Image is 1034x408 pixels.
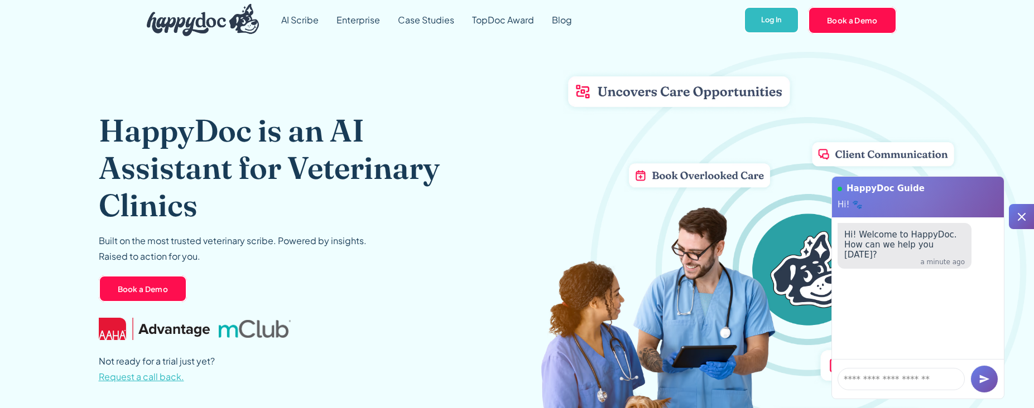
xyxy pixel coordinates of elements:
p: Not ready for a trial just yet? [99,353,215,385]
a: Book a Demo [99,275,187,302]
a: Book a Demo [808,7,897,33]
p: Built on the most trusted veterinary scribe. Powered by insights. Raised to action for you. [99,233,367,264]
a: Log In [744,7,799,34]
a: home [138,1,259,39]
span: Request a call back. [99,371,184,382]
img: mclub logo [219,320,290,338]
img: HappyDoc Logo: A happy dog with his ear up, listening. [147,4,259,36]
img: AAHA Advantage logo [99,318,210,340]
h1: HappyDoc is an AI Assistant for Veterinary Clinics [99,111,475,224]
